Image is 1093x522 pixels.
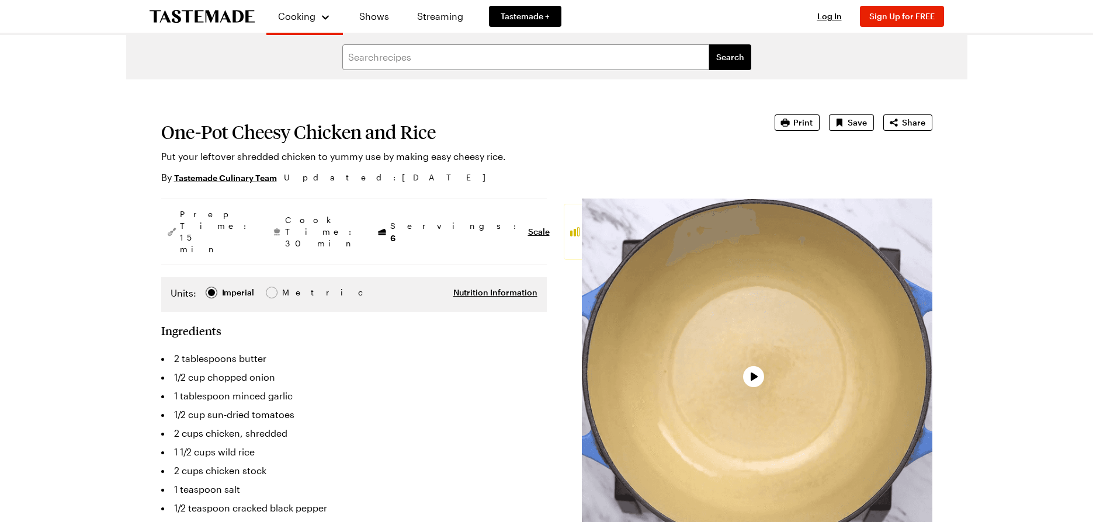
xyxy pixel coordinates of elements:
[489,6,561,27] a: Tastemade +
[161,480,547,499] li: 1 teaspoon salt
[278,11,315,22] span: Cooking
[285,214,358,249] span: Cook Time: 30 min
[171,286,196,300] label: Units:
[716,51,744,63] span: Search
[282,286,307,299] div: Metric
[282,286,308,299] span: Metric
[775,114,820,131] button: Print
[161,405,547,424] li: 1/2 cup sun-dried tomatoes
[278,5,331,28] button: Cooking
[161,499,547,517] li: 1/2 teaspoon cracked black pepper
[161,149,742,163] p: Put your leftover shredded chicken to yummy use by making easy cheesy rice.
[161,323,221,337] h2: Ingredients
[222,286,255,299] span: Imperial
[171,286,307,302] div: Imperial Metric
[161,424,547,443] li: 2 cups chicken, shredded
[817,11,842,21] span: Log In
[848,117,867,128] span: Save
[501,11,550,22] span: Tastemade +
[150,10,255,23] a: To Tastemade Home Page
[161,170,277,185] p: By
[161,121,742,142] h1: One-Pot Cheesy Chicken and Rice
[161,349,547,368] li: 2 tablespoons butter
[793,117,813,128] span: Print
[284,171,497,184] span: Updated : [DATE]
[869,11,935,21] span: Sign Up for FREE
[161,368,547,387] li: 1/2 cup chopped onion
[528,226,550,238] button: Scale
[161,461,547,480] li: 2 cups chicken stock
[902,117,925,128] span: Share
[453,287,537,298] button: Nutrition Information
[174,171,277,184] a: Tastemade Culinary Team
[806,11,853,22] button: Log In
[709,44,751,70] button: filters
[390,220,522,244] span: Servings:
[829,114,874,131] button: Save recipe
[161,387,547,405] li: 1 tablespoon minced garlic
[743,366,764,387] button: Play Video
[180,208,252,255] span: Prep Time: 15 min
[161,443,547,461] li: 1 1/2 cups wild rice
[222,286,254,299] div: Imperial
[883,114,932,131] button: Share
[390,232,395,243] span: 6
[860,6,944,27] button: Sign Up for FREE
